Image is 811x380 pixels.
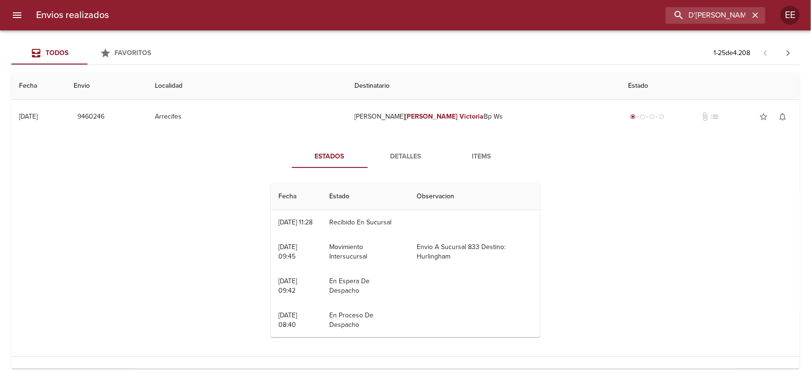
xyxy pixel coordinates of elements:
td: En Proceso De Despacho [322,303,410,337]
td: Movimiento Intersucursal [322,235,410,269]
div: Tabs detalle de guia [292,145,520,168]
div: Tabs Envios [11,42,163,65]
th: Fecha [271,183,322,210]
th: Localidad [147,73,347,100]
button: menu [6,4,29,27]
span: radio_button_unchecked [658,114,664,120]
input: buscar [666,7,749,24]
th: Estado [620,73,800,100]
div: Generado [628,112,666,121]
span: Pagina siguiente [777,42,800,65]
span: 9484503 [77,368,105,380]
table: Tabla de seguimiento [271,183,540,337]
td: [PERSON_NAME] Bp Ws [347,100,620,134]
div: [DATE] 11:28 [278,218,313,226]
th: Destinatario [347,73,620,100]
th: Observacion [410,183,541,210]
span: Todos [46,49,68,57]
span: radio_button_unchecked [639,114,645,120]
td: Arrecifes [147,100,347,134]
div: EE [781,6,800,25]
span: notifications_none [778,112,787,121]
span: Favoritos [115,49,152,57]
td: En Espera De Despacho [322,269,410,303]
button: Agregar a favoritos [754,107,773,126]
h6: Envios realizados [36,8,109,23]
span: radio_button_checked [630,114,636,120]
p: 1 - 25 de 4.208 [714,48,750,58]
span: Estados [297,151,362,163]
td: Envio A Sucursal 833 Destino: Hurlingham [410,235,541,269]
th: Estado [322,183,410,210]
span: Items [449,151,514,163]
td: Recibido En Sucursal [322,210,410,235]
div: [DATE] 09:45 [278,243,297,260]
th: Fecha [11,73,66,100]
div: [DATE] [19,112,38,120]
span: star_border [759,112,768,121]
em: [PERSON_NAME] [405,112,458,120]
div: [DATE] 09:42 [278,277,297,295]
span: No tiene pedido asociado [710,112,720,121]
th: Envio [66,73,147,100]
span: Detalles [373,151,438,163]
button: 9460246 [74,108,108,126]
span: 9460246 [77,111,105,123]
div: Abrir información de usuario [781,6,800,25]
em: Victoria [459,112,484,120]
span: radio_button_unchecked [649,114,655,120]
button: Activar notificaciones [773,107,792,126]
div: [DATE] 08:40 [278,311,297,329]
span: No tiene documentos adjuntos [701,112,710,121]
